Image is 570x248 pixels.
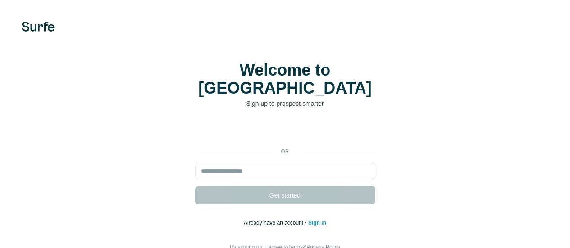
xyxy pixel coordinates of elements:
[191,122,380,141] iframe: Sign in with Google Button
[244,220,308,226] span: Already have an account?
[195,61,375,97] h1: Welcome to [GEOGRAPHIC_DATA]
[308,220,326,226] a: Sign in
[195,99,375,108] p: Sign up to prospect smarter
[22,22,55,32] img: Surfe's logo
[271,148,300,156] p: or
